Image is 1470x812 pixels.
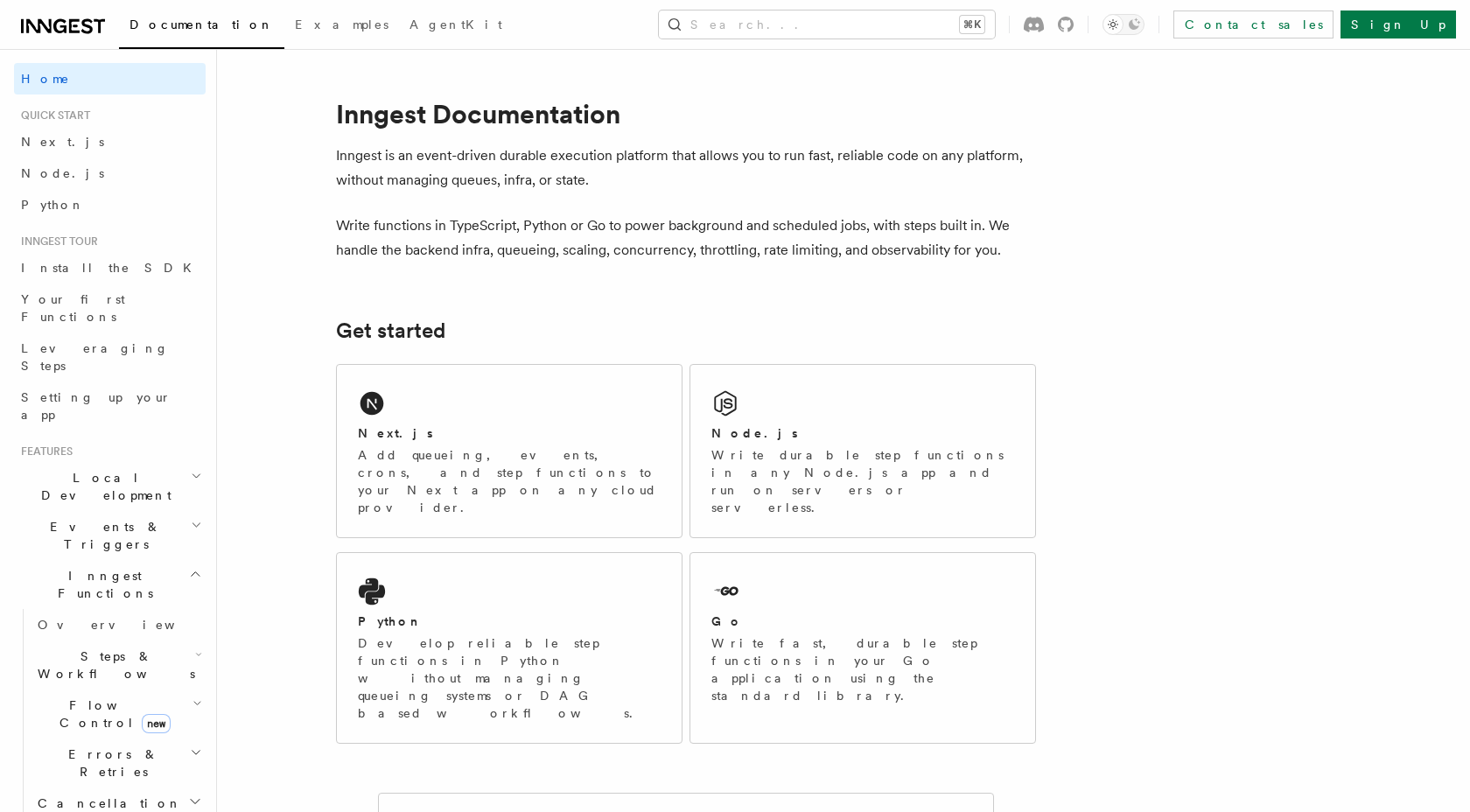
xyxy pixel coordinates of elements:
span: Events & Triggers [14,518,191,553]
a: Sign Up [1340,10,1456,38]
span: Quick start [14,108,90,122]
button: Flow Controlnew [31,689,206,738]
span: Local Development [14,469,191,504]
a: GoWrite fast, durable step functions in your Go application using the standard library. [689,552,1036,744]
a: Overview [31,609,206,640]
span: Your first Functions [21,292,125,324]
span: Install the SDK [21,261,202,275]
button: Steps & Workflows [31,640,206,689]
span: Home [21,70,70,87]
a: AgentKit [399,5,513,47]
a: Next.jsAdd queueing, events, crons, and step functions to your Next app on any cloud provider. [336,364,682,538]
a: Home [14,63,206,94]
span: Cancellation [31,794,182,812]
p: Develop reliable step functions in Python without managing queueing systems or DAG based workflows. [358,634,661,722]
p: Write functions in TypeScript, Python or Go to power background and scheduled jobs, with steps bu... [336,213,1036,262]
h2: Node.js [711,424,798,442]
span: Next.js [21,135,104,149]
a: Contact sales [1173,10,1333,38]
button: Search...⌘K [659,10,995,38]
a: Your first Functions [14,283,206,332]
h2: Go [711,612,743,630]
span: Flow Control [31,696,192,731]
span: Python [21,198,85,212]
button: Local Development [14,462,206,511]
span: Inngest tour [14,234,98,248]
span: Inngest Functions [14,567,189,602]
span: Examples [295,17,388,31]
a: Leveraging Steps [14,332,206,381]
a: PythonDevelop reliable step functions in Python without managing queueing systems or DAG based wo... [336,552,682,744]
a: Examples [284,5,399,47]
a: Setting up your app [14,381,206,430]
kbd: ⌘K [960,16,984,33]
p: Inngest is an event-driven durable execution platform that allows you to run fast, reliable code ... [336,143,1036,192]
span: Errors & Retries [31,745,190,780]
span: new [142,714,171,733]
p: Write durable step functions in any Node.js app and run on servers or serverless. [711,446,1014,516]
button: Inngest Functions [14,560,206,609]
span: Steps & Workflows [31,647,195,682]
button: Errors & Retries [31,738,206,787]
a: Install the SDK [14,252,206,283]
span: Overview [38,618,218,632]
span: AgentKit [409,17,502,31]
span: Features [14,444,73,458]
a: Python [14,189,206,220]
a: Documentation [119,5,284,49]
a: Get started [336,318,445,343]
span: Node.js [21,166,104,180]
a: Node.jsWrite durable step functions in any Node.js app and run on servers or serverless. [689,364,1036,538]
button: Events & Triggers [14,511,206,560]
p: Add queueing, events, crons, and step functions to your Next app on any cloud provider. [358,446,661,516]
span: Leveraging Steps [21,341,169,373]
h2: Next.js [358,424,433,442]
p: Write fast, durable step functions in your Go application using the standard library. [711,634,1014,704]
h1: Inngest Documentation [336,98,1036,129]
h2: Python [358,612,423,630]
a: Next.js [14,126,206,157]
span: Setting up your app [21,390,171,422]
a: Node.js [14,157,206,189]
span: Documentation [129,17,274,31]
button: Toggle dark mode [1102,14,1144,35]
